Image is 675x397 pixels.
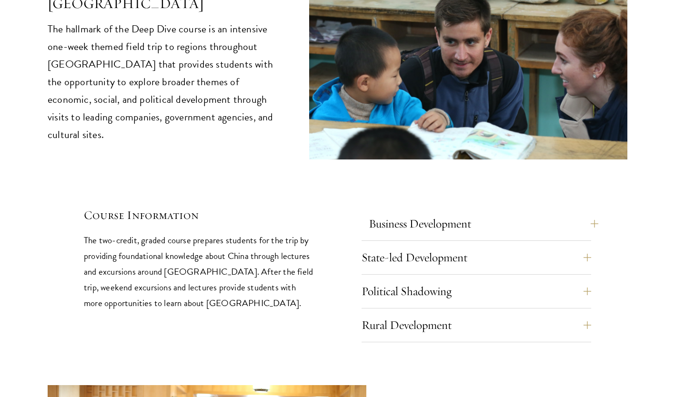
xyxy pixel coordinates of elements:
[362,280,591,303] button: Political Shadowing
[369,212,598,235] button: Business Development
[362,246,591,269] button: State-led Development
[48,20,281,144] p: The hallmark of the Deep Dive course is an intensive one-week themed field trip to regions throug...
[84,207,313,223] h5: Course Information
[362,314,591,337] button: Rural Development
[84,232,313,311] p: The two-credit, graded course prepares students for the trip by providing foundational knowledge ...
